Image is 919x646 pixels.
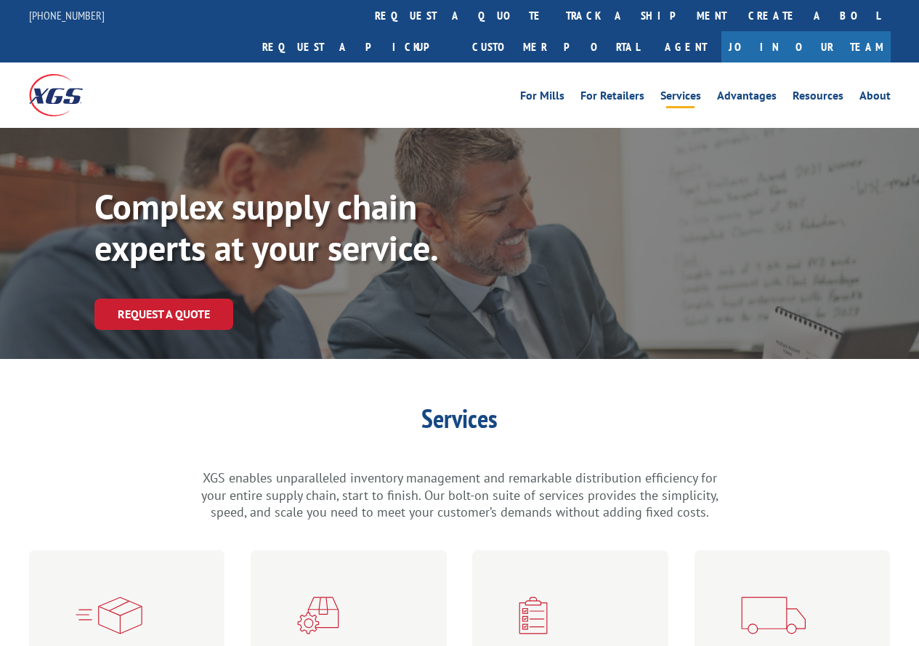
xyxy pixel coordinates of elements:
[650,31,721,62] a: Agent
[660,90,701,106] a: Services
[94,186,530,270] p: Complex supply chain experts at your service.
[519,597,548,634] img: xgs-icon-custom-logistics-solutions-red
[198,469,721,521] p: XGS enables unparalleled inventory management and remarkable distribution efficiency for your ent...
[580,90,644,106] a: For Retailers
[297,597,339,634] img: xgs-icon-warehouseing-cutting-fulfillment-red
[741,597,806,634] img: xgs-icon-transportation-forms-red
[461,31,650,62] a: Customer Portal
[721,31,891,62] a: Join Our Team
[198,405,721,439] h1: Services
[76,597,142,634] img: xgs-icon-specialized-ltl-red
[793,90,843,106] a: Resources
[94,299,233,330] a: Request a Quote
[251,31,461,62] a: Request a pickup
[29,8,105,23] a: [PHONE_NUMBER]
[859,90,891,106] a: About
[520,90,564,106] a: For Mills
[717,90,777,106] a: Advantages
